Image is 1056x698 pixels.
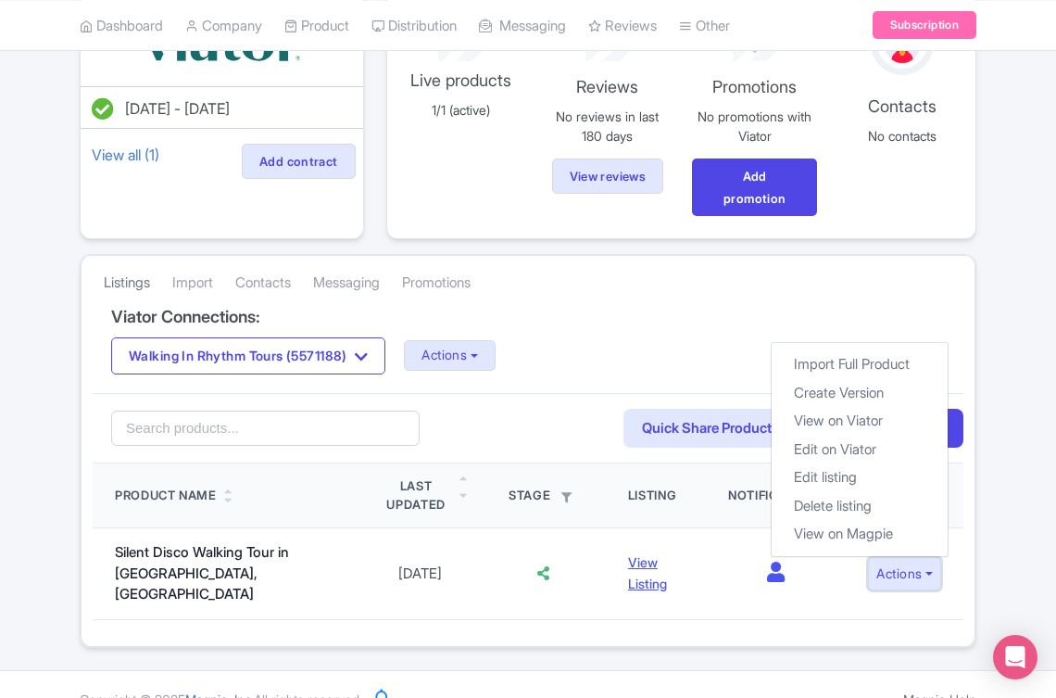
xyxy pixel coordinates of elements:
div: Product Name [115,487,217,505]
p: No promotions with Viator [692,107,817,146]
p: Promotions [692,74,817,99]
input: Search products... [111,411,420,446]
a: View reviews [552,159,664,194]
a: Quick Share Products [623,409,798,449]
p: Reviews [545,74,670,99]
a: Messaging [313,258,380,309]
a: Import Full Product [772,350,948,379]
a: View Listing [628,554,667,591]
a: Delete listing [772,491,948,520]
a: View on Magpie [772,520,948,549]
th: Listing [606,463,706,528]
a: Create Version [772,378,948,407]
a: Edit on Viator [772,435,948,463]
div: Last Updated [381,477,452,514]
div: Open Intercom Messenger [993,635,1037,679]
p: No reviews in last 180 days [545,107,670,146]
i: Filter by stage [561,492,572,502]
button: Import Full Product Create Version View on Viator Edit on Viator Edit listing Delete listing View... [868,557,941,591]
a: Listings [104,258,150,309]
a: View all (1) [88,142,163,168]
a: Add contract [242,144,356,179]
a: Contacts [235,258,291,309]
th: Notifications [706,463,846,528]
a: Add promotion [692,159,817,216]
div: Stage [504,487,584,505]
button: Walking In Rhythm Tours (5571188) [111,337,385,374]
h4: Viator Connections: [111,308,945,326]
p: No contacts [839,126,964,146]
a: Edit listing [772,463,948,492]
a: Silent Disco Walking Tour in [GEOGRAPHIC_DATA], [GEOGRAPHIC_DATA] [115,543,289,603]
a: Subscription [873,11,976,39]
span: [DATE] - [DATE] [125,99,230,118]
p: Live products [398,68,523,93]
a: Promotions [402,258,471,309]
button: Actions [404,340,496,371]
p: 1/1 (active) [398,100,523,120]
td: [DATE] [358,528,482,620]
a: Import [172,258,213,309]
a: View on Viator [772,407,948,436]
p: Contacts [839,94,964,119]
